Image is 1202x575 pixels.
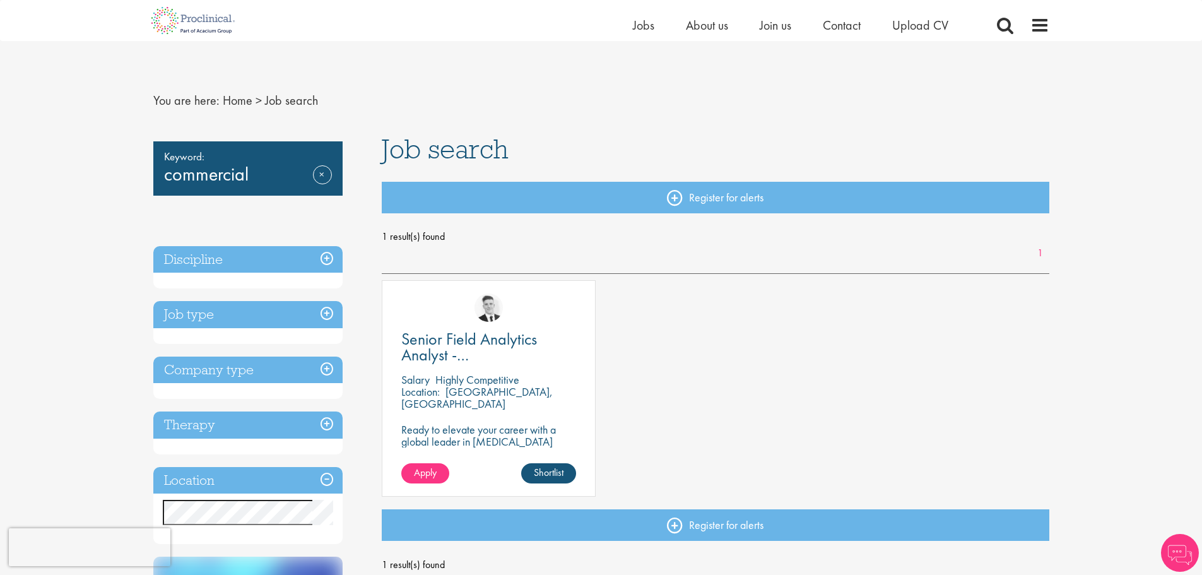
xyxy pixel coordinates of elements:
[153,412,343,439] h3: Therapy
[153,467,343,494] h3: Location
[382,555,1049,574] span: 1 result(s) found
[760,17,791,33] a: Join us
[382,509,1049,541] a: Register for alerts
[153,246,343,273] h3: Discipline
[892,17,948,33] a: Upload CV
[153,301,343,328] h3: Job type
[435,372,519,387] p: Highly Competitive
[313,165,332,202] a: Remove
[401,384,440,399] span: Location:
[521,463,576,483] a: Shortlist
[401,331,576,363] a: Senior Field Analytics Analyst - [GEOGRAPHIC_DATA] and [GEOGRAPHIC_DATA]
[164,148,332,165] span: Keyword:
[686,17,728,33] a: About us
[401,372,430,387] span: Salary
[1031,246,1049,261] a: 1
[1161,534,1199,572] img: Chatbot
[265,92,318,109] span: Job search
[9,528,170,566] iframe: reCAPTCHA
[823,17,861,33] a: Contact
[474,293,503,322] img: Nicolas Daniel
[401,424,576,483] p: Ready to elevate your career with a global leader in [MEDICAL_DATA] care? Join us as a Senior Fie...
[223,92,252,109] a: breadcrumb link
[256,92,262,109] span: >
[382,227,1049,246] span: 1 result(s) found
[414,466,437,479] span: Apply
[382,182,1049,213] a: Register for alerts
[153,92,220,109] span: You are here:
[382,132,509,166] span: Job search
[401,384,553,411] p: [GEOGRAPHIC_DATA], [GEOGRAPHIC_DATA]
[633,17,654,33] a: Jobs
[153,141,343,196] div: commercial
[153,357,343,384] h3: Company type
[401,463,449,483] a: Apply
